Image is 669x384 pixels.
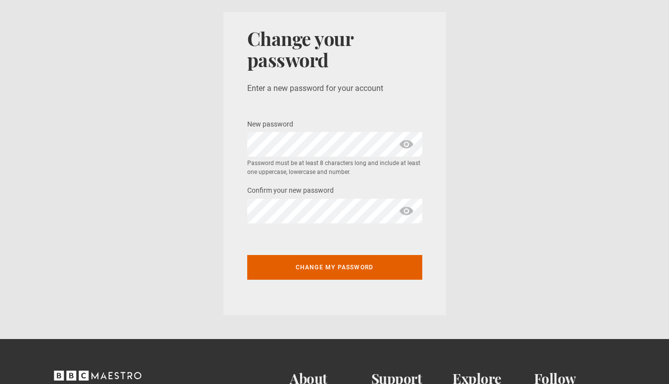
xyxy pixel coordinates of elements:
h1: Change your password [247,28,422,71]
a: BBC Maestro, back to top [54,374,141,384]
button: Change my password [247,255,422,280]
svg: BBC Maestro, back to top [54,371,141,381]
span: show password [399,199,414,223]
p: Enter a new password for your account [247,83,422,94]
label: New password [247,119,293,130]
small: Password must be at least 8 characters long and include at least one uppercase, lowercase and num... [247,159,422,176]
label: Confirm your new password [247,185,334,197]
span: show password [399,132,414,157]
